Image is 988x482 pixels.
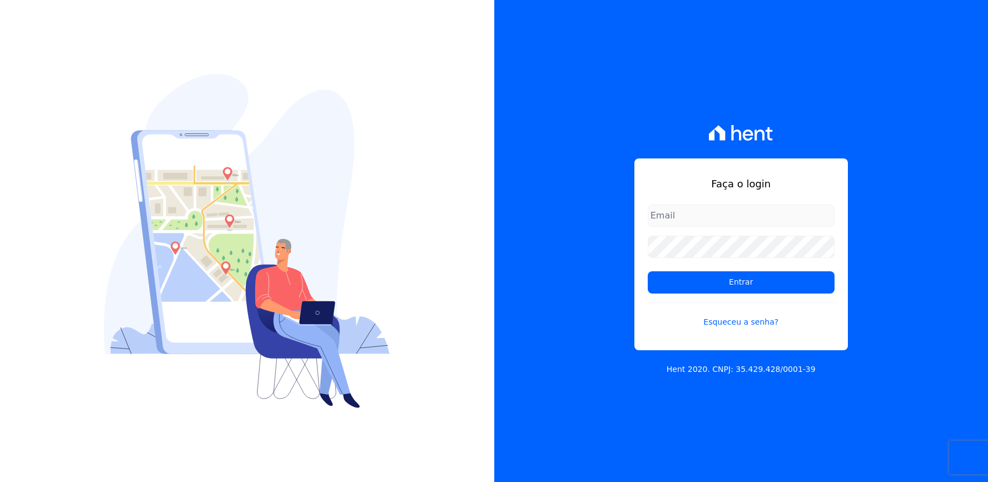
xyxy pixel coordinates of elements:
img: Login [104,74,390,408]
input: Entrar [648,271,835,294]
h1: Faça o login [648,176,835,191]
p: Hent 2020. CNPJ: 35.429.428/0001-39 [667,364,816,375]
input: Email [648,205,835,227]
a: Esqueceu a senha? [648,302,835,328]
